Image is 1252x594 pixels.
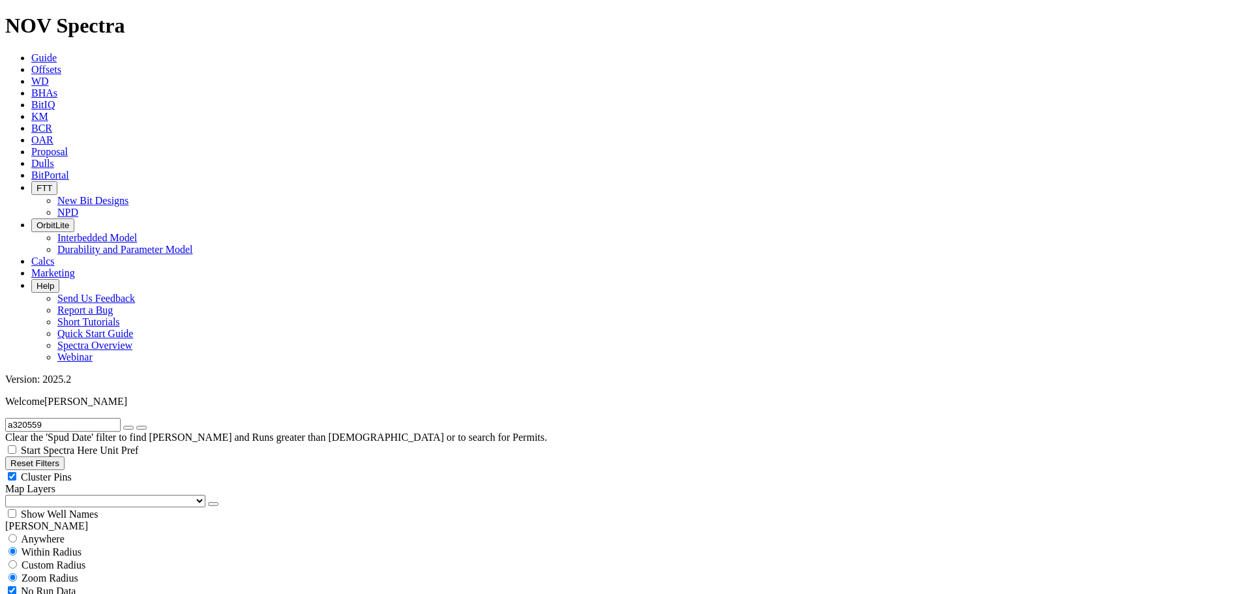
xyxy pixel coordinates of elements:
[57,207,78,218] a: NPD
[37,281,54,291] span: Help
[31,76,49,87] a: WD
[57,304,113,316] a: Report a Bug
[31,123,52,134] a: BCR
[5,520,1247,532] div: [PERSON_NAME]
[5,432,547,443] span: Clear the 'Spud Date' filter to find [PERSON_NAME] and Runs greater than [DEMOGRAPHIC_DATA] or to...
[57,293,135,304] a: Send Us Feedback
[5,374,1247,385] div: Version: 2025.2
[31,279,59,293] button: Help
[22,572,78,584] span: Zoom Radius
[21,471,72,483] span: Cluster Pins
[5,396,1247,408] p: Welcome
[5,418,121,432] input: Search
[21,445,97,456] span: Start Spectra Here
[57,244,193,255] a: Durability and Parameter Model
[57,316,120,327] a: Short Tutorials
[31,181,57,195] button: FTT
[37,220,69,230] span: OrbitLite
[31,218,74,232] button: OrbitLite
[31,87,57,98] a: BHAs
[22,559,85,571] span: Custom Radius
[5,14,1247,38] h1: NOV Spectra
[31,256,55,267] a: Calcs
[57,195,128,206] a: New Bit Designs
[57,328,133,339] a: Quick Start Guide
[5,456,65,470] button: Reset Filters
[31,99,55,110] a: BitIQ
[57,340,132,351] a: Spectra Overview
[44,396,127,407] span: [PERSON_NAME]
[31,111,48,122] a: KM
[37,183,52,193] span: FTT
[31,158,54,169] a: Dulls
[31,52,57,63] a: Guide
[57,351,93,363] a: Webinar
[5,483,55,494] span: Map Layers
[31,134,53,145] a: OAR
[57,232,137,243] a: Interbedded Model
[31,64,61,75] a: Offsets
[22,546,82,557] span: Within Radius
[100,445,138,456] span: Unit Pref
[21,509,98,520] span: Show Well Names
[21,533,65,544] span: Anywhere
[31,170,69,181] a: BitPortal
[31,267,75,278] a: Marketing
[31,146,68,157] a: Proposal
[8,445,16,454] input: Start Spectra Here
